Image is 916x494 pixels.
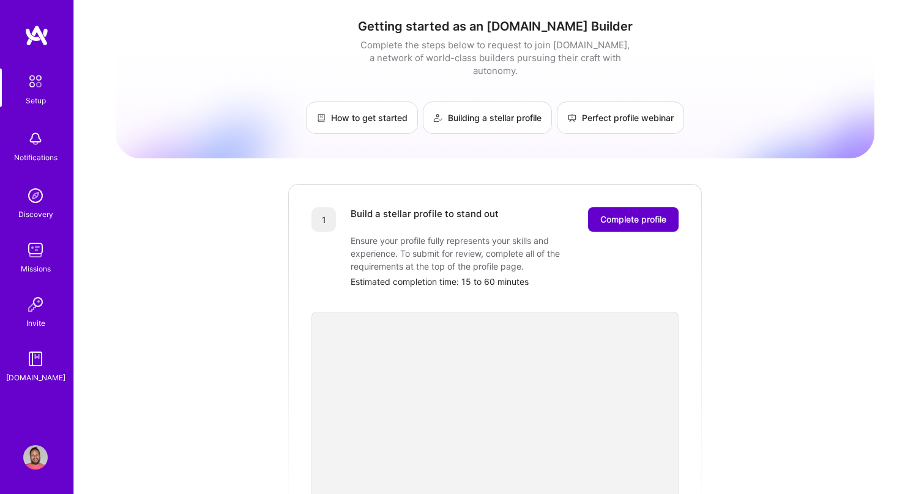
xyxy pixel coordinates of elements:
img: guide book [23,347,48,371]
div: [DOMAIN_NAME] [6,371,65,384]
img: logo [24,24,49,46]
div: Discovery [18,208,53,221]
div: Missions [21,262,51,275]
div: Estimated completion time: 15 to 60 minutes [351,275,679,288]
h1: Getting started as an [DOMAIN_NAME] Builder [116,19,874,34]
a: User Avatar [20,445,51,470]
span: Complete profile [600,213,666,226]
div: Notifications [14,151,58,164]
a: Perfect profile webinar [557,101,684,134]
img: teamwork [23,238,48,262]
div: Setup [26,94,46,107]
img: User Avatar [23,445,48,470]
div: Build a stellar profile to stand out [351,207,499,232]
img: discovery [23,183,48,208]
button: Complete profile [588,207,679,232]
div: Ensure your profile fully represents your skills and experience. To submit for review, complete a... [351,234,595,273]
div: Invite [26,317,45,330]
img: How to get started [316,113,326,123]
img: Perfect profile webinar [567,113,577,123]
a: How to get started [306,101,418,134]
div: Complete the steps below to request to join [DOMAIN_NAME], a network of world-class builders purs... [357,39,633,77]
img: bell [23,127,48,151]
img: Invite [23,292,48,317]
img: Building a stellar profile [433,113,443,123]
div: 1 [311,207,336,232]
a: Building a stellar profile [423,101,552,134]
img: setup [23,68,48,94]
